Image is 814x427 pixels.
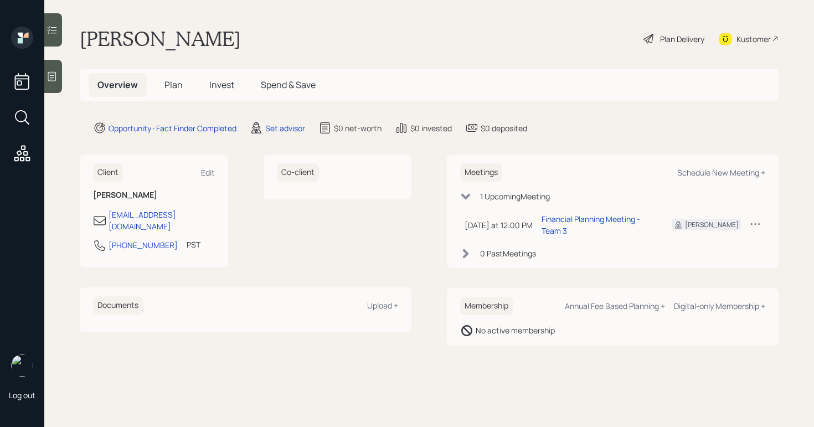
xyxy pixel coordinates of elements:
[109,122,236,134] div: Opportunity · Fact Finder Completed
[542,213,654,236] div: Financial Planning Meeting - Team 3
[480,191,550,202] div: 1 Upcoming Meeting
[674,301,765,311] div: Digital-only Membership +
[465,219,533,231] div: [DATE] at 12:00 PM
[109,209,215,232] div: [EMAIL_ADDRESS][DOMAIN_NAME]
[277,163,319,182] h6: Co-client
[367,300,398,311] div: Upload +
[410,122,452,134] div: $0 invested
[261,79,316,91] span: Spend & Save
[93,191,215,200] h6: [PERSON_NAME]
[685,220,739,230] div: [PERSON_NAME]
[187,239,200,250] div: PST
[9,390,35,400] div: Log out
[476,325,555,336] div: No active membership
[11,354,33,377] img: aleksandra-headshot.png
[97,79,138,91] span: Overview
[334,122,382,134] div: $0 net-worth
[660,33,704,45] div: Plan Delivery
[460,163,502,182] h6: Meetings
[201,167,215,178] div: Edit
[677,167,765,178] div: Schedule New Meeting +
[80,27,241,51] h1: [PERSON_NAME]
[209,79,234,91] span: Invest
[93,163,123,182] h6: Client
[480,248,536,259] div: 0 Past Meeting s
[164,79,183,91] span: Plan
[109,239,178,251] div: [PHONE_NUMBER]
[481,122,527,134] div: $0 deposited
[265,122,305,134] div: Set advisor
[736,33,771,45] div: Kustomer
[565,301,665,311] div: Annual Fee Based Planning +
[93,296,143,315] h6: Documents
[460,297,513,315] h6: Membership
